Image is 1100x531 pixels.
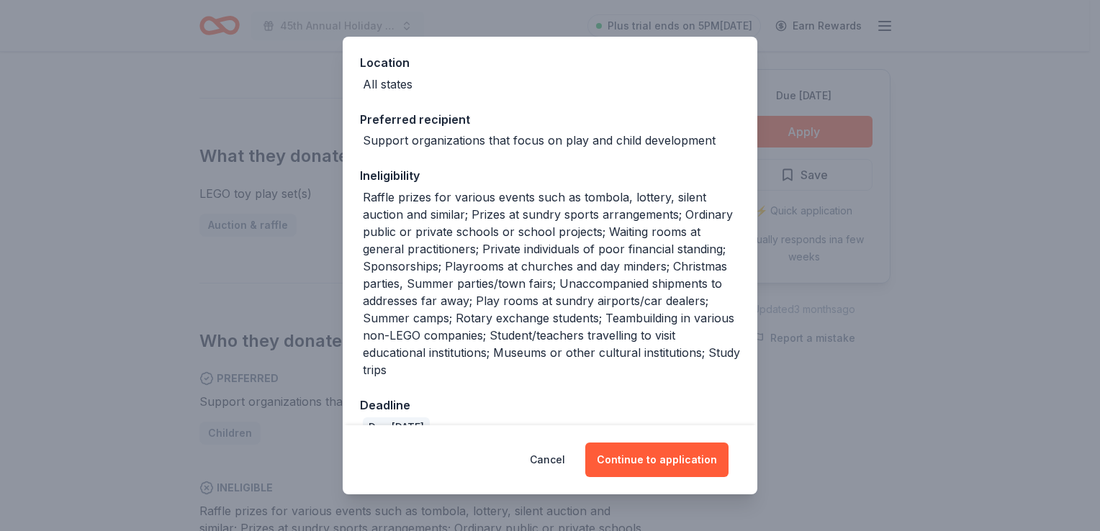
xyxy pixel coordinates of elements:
[363,132,716,149] div: Support organizations that focus on play and child development
[360,110,740,129] div: Preferred recipient
[363,417,430,437] div: Due [DATE]
[363,76,412,93] div: All states
[360,53,740,72] div: Location
[360,396,740,414] div: Deadline
[530,442,565,477] button: Cancel
[585,442,729,477] button: Continue to application
[363,189,740,378] div: Raffle prizes for various events such as tombola, lottery, silent auction and similar; Prizes at ...
[360,166,740,185] div: Ineligibility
